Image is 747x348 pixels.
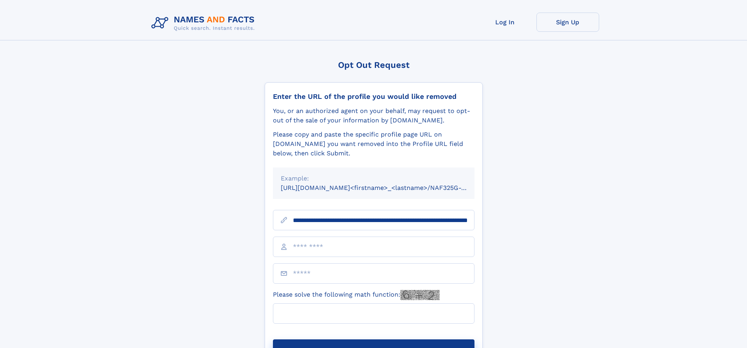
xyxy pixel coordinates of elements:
[273,290,440,300] label: Please solve the following math function:
[281,174,467,183] div: Example:
[474,13,536,32] a: Log In
[265,60,483,70] div: Opt Out Request
[281,184,489,191] small: [URL][DOMAIN_NAME]<firstname>_<lastname>/NAF325G-xxxxxxxx
[536,13,599,32] a: Sign Up
[273,106,474,125] div: You, or an authorized agent on your behalf, may request to opt-out of the sale of your informatio...
[148,13,261,34] img: Logo Names and Facts
[273,92,474,101] div: Enter the URL of the profile you would like removed
[273,130,474,158] div: Please copy and paste the specific profile page URL on [DOMAIN_NAME] you want removed into the Pr...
